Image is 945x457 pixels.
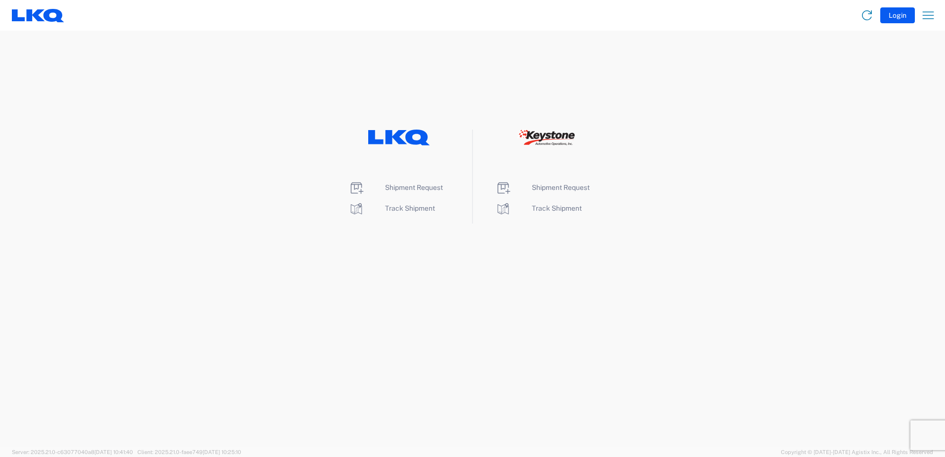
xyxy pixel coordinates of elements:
span: Copyright © [DATE]-[DATE] Agistix Inc., All Rights Reserved [781,448,933,457]
a: Shipment Request [495,183,590,191]
span: Track Shipment [385,204,435,212]
span: Shipment Request [532,183,590,191]
button: Login [880,7,915,23]
span: Server: 2025.21.0-c63077040a8 [12,449,133,455]
span: Shipment Request [385,183,443,191]
a: Track Shipment [348,204,435,212]
span: Track Shipment [532,204,582,212]
a: Shipment Request [348,183,443,191]
span: [DATE] 10:41:40 [94,449,133,455]
span: Client: 2025.21.0-faee749 [137,449,241,455]
a: Track Shipment [495,204,582,212]
span: [DATE] 10:25:10 [203,449,241,455]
